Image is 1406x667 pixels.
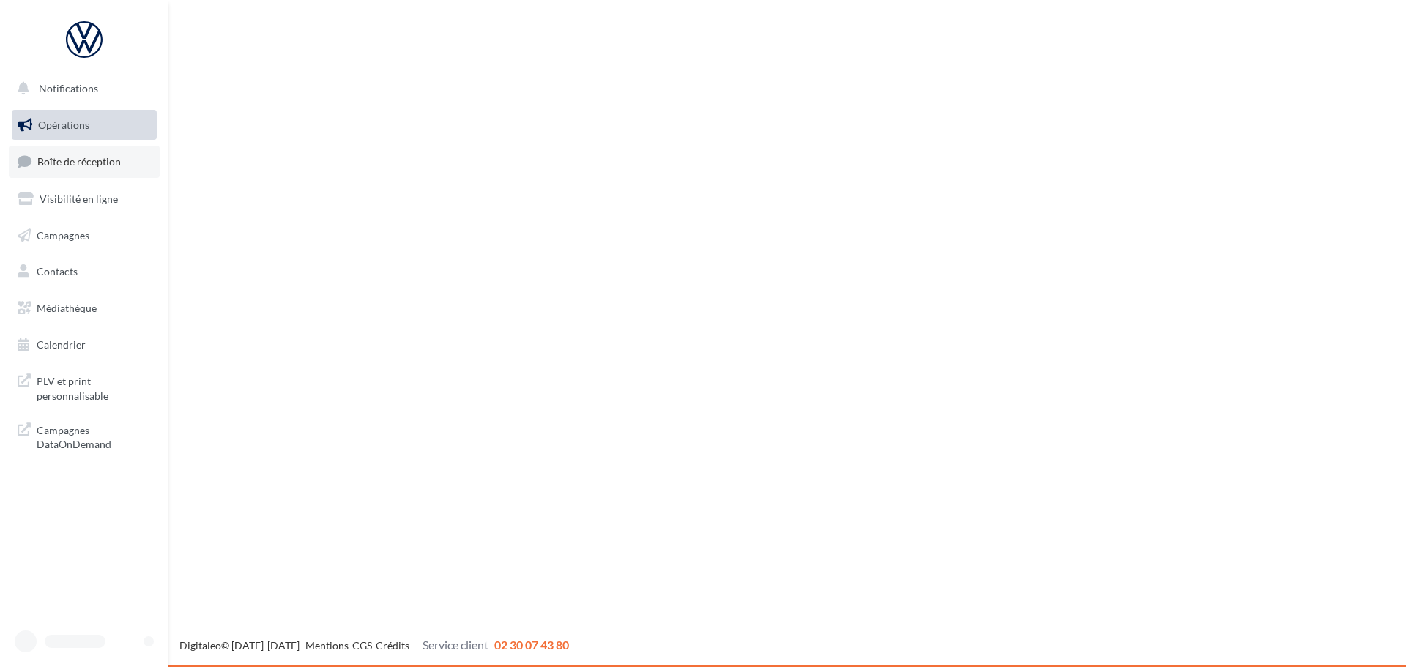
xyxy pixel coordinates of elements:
a: Campagnes [9,220,160,251]
span: Service client [423,638,488,652]
button: Notifications [9,73,154,104]
span: 02 30 07 43 80 [494,638,569,652]
span: Campagnes [37,228,89,241]
a: Médiathèque [9,293,160,324]
span: Opérations [38,119,89,131]
a: Visibilité en ligne [9,184,160,215]
span: Contacts [37,265,78,277]
span: Médiathèque [37,302,97,314]
span: Campagnes DataOnDemand [37,420,151,452]
a: Opérations [9,110,160,141]
span: Visibilité en ligne [40,193,118,205]
a: CGS [352,639,372,652]
a: Boîte de réception [9,146,160,177]
span: Boîte de réception [37,155,121,168]
span: © [DATE]-[DATE] - - - [179,639,569,652]
a: Digitaleo [179,639,221,652]
a: Campagnes DataOnDemand [9,414,160,458]
a: Crédits [376,639,409,652]
span: PLV et print personnalisable [37,371,151,403]
span: Calendrier [37,338,86,351]
a: Contacts [9,256,160,287]
a: Calendrier [9,329,160,360]
a: PLV et print personnalisable [9,365,160,409]
span: Notifications [39,82,98,94]
a: Mentions [305,639,349,652]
